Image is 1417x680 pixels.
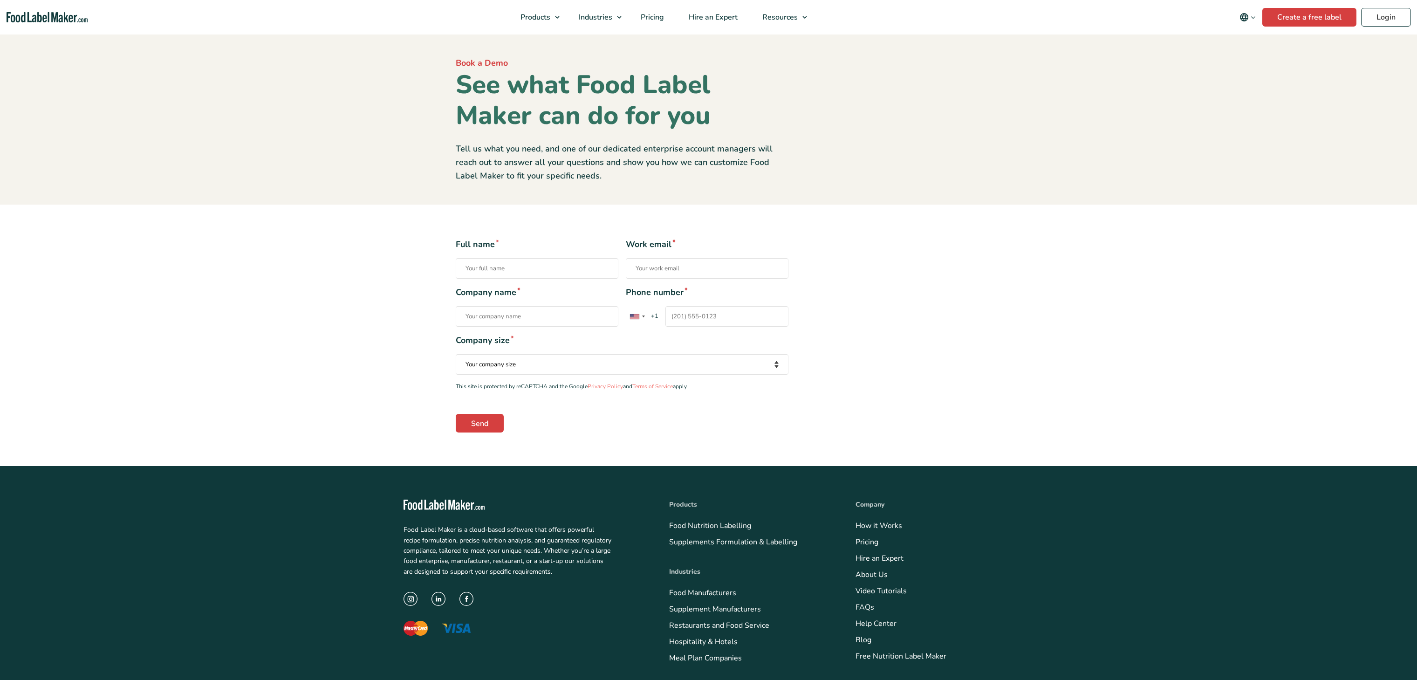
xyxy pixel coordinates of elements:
[456,238,618,251] span: Full name
[431,592,445,606] img: LinkedIn Icon
[856,521,902,531] a: How it Works
[626,286,788,299] span: Phone number
[669,620,769,631] a: Restaurants and Food Service
[626,258,788,279] input: Work email*
[404,592,418,606] img: instagram icon
[456,286,618,299] span: Company name
[442,624,471,633] img: The Visa logo with blue letters and a yellow flick above the
[669,588,736,598] a: Food Manufacturers
[686,12,739,22] span: Hire an Expert
[456,382,788,391] p: This site is protected by reCAPTCHA and the Google and apply.
[404,621,428,635] img: The Mastercard logo displaying a red circle saying
[856,635,871,645] a: Blog
[456,414,504,433] input: Send
[638,12,665,22] span: Pricing
[459,592,473,606] img: Facebook Icon
[669,653,742,663] a: Meal Plan Companies
[856,537,878,547] a: Pricing
[1262,8,1356,27] a: Create a free label
[1233,8,1262,27] button: Change language
[856,586,907,596] a: Video Tutorials
[669,637,738,647] a: Hospitality & Hotels
[456,258,618,279] input: Full name*
[456,306,618,327] input: Company name*
[669,500,828,510] p: Products
[669,567,828,577] p: Industries
[856,651,946,661] a: Free Nutrition Label Maker
[669,521,751,531] a: Food Nutrition Labelling
[856,602,874,612] a: FAQs
[760,12,799,22] span: Resources
[588,383,623,390] a: Privacy Policy
[7,12,88,23] a: Food Label Maker homepage
[665,306,788,327] input: Phone number* List of countries+1
[404,525,611,577] p: Food Label Maker is a cloud-based software that offers powerful recipe formulation, precise nutri...
[856,570,888,580] a: About Us
[626,238,788,251] span: Work email
[856,553,904,563] a: Hire an Expert
[856,500,1014,510] p: Company
[456,57,508,69] span: Book a Demo
[456,69,788,131] h1: See what Food Label Maker can do for you
[404,500,485,510] img: Food Label Maker - white
[456,238,962,432] form: Contact form
[518,12,551,22] span: Products
[632,383,673,390] a: Terms of Service
[669,537,797,547] a: Supplements Formulation & Labelling
[647,312,663,321] span: +1
[456,334,788,347] span: Company size
[1361,8,1411,27] a: Login
[576,12,613,22] span: Industries
[856,618,897,629] a: Help Center
[626,307,648,326] div: United States: +1
[456,142,788,182] p: Tell us what you need, and one of our dedicated enterprise account managers will reach out to ans...
[669,604,761,614] a: Supplement Manufacturers
[404,500,641,510] a: Food Label Maker homepage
